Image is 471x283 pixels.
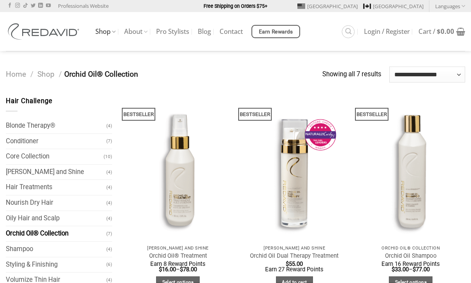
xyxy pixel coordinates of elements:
a: Orchid Oil® Treatment [123,96,232,241]
a: [GEOGRAPHIC_DATA] [297,0,358,12]
bdi: 16.00 [159,266,176,273]
span: Earn 16 Reward Points [381,260,440,267]
p: [PERSON_NAME] and Shine [244,246,345,251]
bdi: 33.00 [392,266,409,273]
span: Earn 8 Reward Points [150,260,206,267]
span: (7) [106,227,112,241]
span: (6) [106,258,112,271]
span: Hair Challenge [6,97,53,105]
a: Shop [37,70,54,79]
span: $ [286,260,289,267]
span: $ [159,266,162,273]
p: [PERSON_NAME] and Shine [127,246,228,251]
bdi: 55.00 [286,260,303,267]
p: Orchid Oil® Collection [360,246,462,251]
a: About [124,24,148,39]
a: Orchid Oil Shampoo [385,252,437,260]
strong: Free Shipping on Orders $75+ [204,3,267,9]
bdi: 77.00 [413,266,430,273]
bdi: 78.00 [180,266,197,273]
a: Search [342,25,355,38]
a: Nourish Dry Hair [6,195,106,211]
span: (7) [106,134,112,148]
a: Shampoo [6,242,106,257]
a: Shop [95,24,116,39]
a: Follow on Facebook [7,3,12,9]
a: Core Collection [6,149,104,164]
span: – [127,261,228,273]
span: (4) [106,181,112,194]
a: Orchid Oil Dual Therapy Treatment [250,252,339,260]
span: (10) [104,150,112,163]
img: REDAVID Orchid Oil Shampoo [357,96,466,241]
a: [GEOGRAPHIC_DATA] [363,0,424,12]
span: (4) [106,196,112,210]
span: Login / Register [364,28,410,35]
a: Orchid Oil Shampoo [357,96,466,241]
a: [PERSON_NAME] and Shine [6,165,106,180]
a: Hair Treatments [6,180,106,195]
a: Orchid Oil Dual Therapy Treatment [240,96,349,241]
span: / [30,70,33,79]
a: Blonde Therapy® [6,118,106,134]
img: REDAVID Orchid Oil Treatment 90ml [123,96,232,241]
a: Cart / $0.00 [418,23,465,40]
a: Login / Register [364,25,410,39]
a: Oily Hair and Scalp [6,211,106,226]
img: REDAVID Salon Products | United States [6,23,84,40]
a: Follow on Instagram [15,3,20,9]
span: Earn 27 Reward Points [265,266,323,273]
bdi: 0.00 [437,27,454,36]
span: (4) [106,243,112,256]
a: Languages [435,0,465,12]
span: (4) [106,165,112,179]
a: Blog [198,25,211,39]
span: (4) [106,212,112,225]
a: Home [6,70,26,79]
nav: Orchid Oil® Collection [6,69,322,81]
span: / [59,70,62,79]
span: Cart / [418,28,454,35]
a: Follow on YouTube [46,3,51,9]
a: Orchid Oil® Collection [6,226,106,241]
a: Orchid Oil® Treatment [149,252,207,260]
a: Earn Rewards [251,25,300,38]
span: – [360,261,462,273]
a: Conditioner [6,134,106,149]
span: $ [437,27,441,36]
span: $ [392,266,395,273]
a: Pro Stylists [156,25,189,39]
a: Contact [220,25,243,39]
img: REDAVID Orchid Oil Dual Therapy ~ Award Winning Curl Care [240,96,349,241]
a: Styling & Finishing [6,257,106,272]
p: Showing all 7 results [322,69,381,80]
a: Follow on LinkedIn [38,3,43,9]
span: (4) [106,119,112,133]
span: $ [180,266,183,273]
span: Earn Rewards [259,28,293,36]
select: Shop order [389,67,465,82]
a: Follow on Twitter [31,3,35,9]
a: Follow on TikTok [23,3,28,9]
span: $ [413,266,416,273]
